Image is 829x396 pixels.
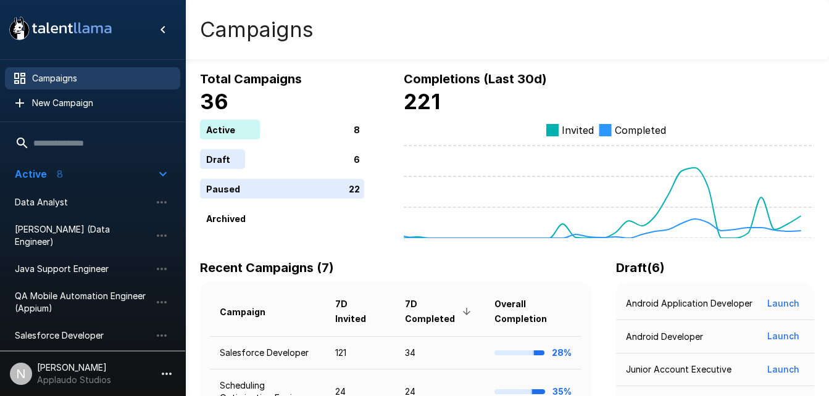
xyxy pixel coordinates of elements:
button: Launch [762,292,804,315]
h4: Campaigns [200,17,314,43]
span: 7D Invited [335,297,386,326]
p: Android Developer [626,331,703,343]
td: Salesforce Developer [210,336,325,369]
td: 121 [325,336,396,369]
b: 36 [200,89,228,114]
span: Campaign [220,305,281,320]
p: Android Application Developer [626,297,752,310]
b: Recent Campaigns (7) [200,260,334,275]
button: Launch [762,325,804,348]
span: Overall Completion [494,297,572,326]
b: 221 [404,89,440,114]
p: 6 [354,152,360,165]
span: 7D Completed [405,297,475,326]
td: 34 [395,336,485,369]
p: 22 [349,182,360,195]
p: Junior Account Executive [626,363,731,376]
p: 8 [354,123,360,136]
button: Launch [762,358,804,381]
b: Completions (Last 30d) [404,72,547,86]
b: 28% [552,347,572,358]
b: Draft ( 6 ) [616,260,665,275]
b: Total Campaigns [200,72,302,86]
